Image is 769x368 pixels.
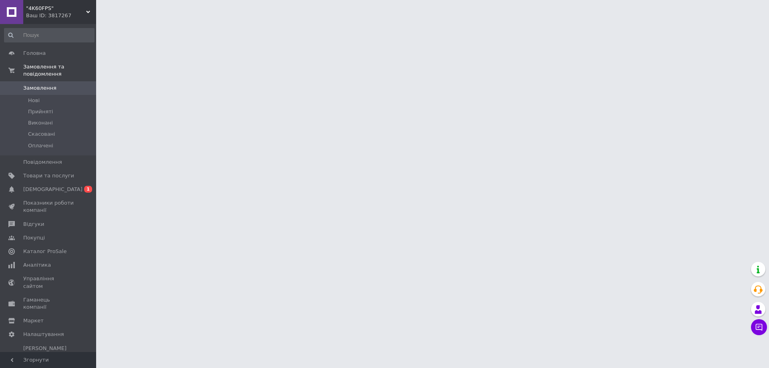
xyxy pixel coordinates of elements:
[28,97,40,104] span: Нові
[23,296,74,311] span: Гаманець компанії
[28,131,55,138] span: Скасовані
[751,319,767,335] button: Чат з покупцем
[23,331,64,338] span: Налаштування
[28,108,53,115] span: Прийняті
[28,142,53,149] span: Оплачені
[23,248,66,255] span: Каталог ProSale
[23,275,74,290] span: Управління сайтом
[23,186,83,193] span: [DEMOGRAPHIC_DATA]
[23,50,46,57] span: Головна
[23,199,74,214] span: Показники роботи компанії
[26,12,96,19] div: Ваш ID: 3817267
[84,186,92,193] span: 1
[23,84,56,92] span: Замовлення
[26,5,86,12] span: "4K60FPS"
[23,172,74,179] span: Товари та послуги
[23,234,45,241] span: Покупці
[23,221,44,228] span: Відгуки
[23,63,96,78] span: Замовлення та повідомлення
[23,317,44,324] span: Маркет
[28,119,53,127] span: Виконані
[23,159,62,166] span: Повідомлення
[4,28,95,42] input: Пошук
[23,261,51,269] span: Аналітика
[23,345,74,367] span: [PERSON_NAME] та рахунки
